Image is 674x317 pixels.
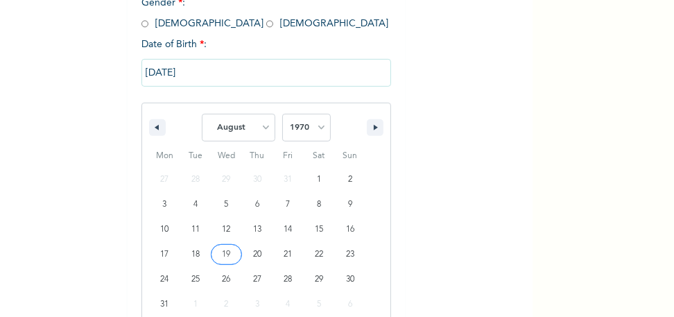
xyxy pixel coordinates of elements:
[315,242,323,267] span: 22
[211,267,242,292] button: 26
[211,192,242,217] button: 5
[191,242,200,267] span: 18
[346,242,354,267] span: 23
[304,167,335,192] button: 1
[253,267,261,292] span: 27
[348,192,352,217] span: 9
[304,242,335,267] button: 22
[149,267,180,292] button: 24
[211,217,242,242] button: 12
[180,192,211,217] button: 4
[224,192,228,217] span: 5
[160,292,168,317] span: 31
[334,167,365,192] button: 2
[334,192,365,217] button: 9
[334,267,365,292] button: 30
[191,267,200,292] span: 25
[242,217,273,242] button: 13
[284,242,293,267] span: 21
[160,217,168,242] span: 10
[180,242,211,267] button: 18
[222,267,230,292] span: 26
[273,192,304,217] button: 7
[253,242,261,267] span: 20
[304,192,335,217] button: 8
[160,242,168,267] span: 17
[149,292,180,317] button: 31
[193,192,198,217] span: 4
[149,217,180,242] button: 10
[304,145,335,167] span: Sat
[222,242,230,267] span: 19
[346,217,354,242] span: 16
[273,217,304,242] button: 14
[180,217,211,242] button: 11
[304,217,335,242] button: 15
[180,145,211,167] span: Tue
[180,267,211,292] button: 25
[141,59,391,87] input: DD-MM-YYYY
[273,145,304,167] span: Fri
[242,192,273,217] button: 6
[162,192,166,217] span: 3
[222,217,230,242] span: 12
[348,167,352,192] span: 2
[242,267,273,292] button: 27
[211,242,242,267] button: 19
[284,267,293,292] span: 28
[255,192,259,217] span: 6
[160,267,168,292] span: 24
[346,267,354,292] span: 30
[242,145,273,167] span: Thu
[304,267,335,292] button: 29
[211,145,242,167] span: Wed
[149,192,180,217] button: 3
[315,217,323,242] span: 15
[141,37,207,52] span: Date of Birth :
[286,192,291,217] span: 7
[191,217,200,242] span: 11
[149,145,180,167] span: Mon
[334,145,365,167] span: Sun
[317,192,321,217] span: 8
[317,167,321,192] span: 1
[242,242,273,267] button: 20
[253,217,261,242] span: 13
[273,267,304,292] button: 28
[334,242,365,267] button: 23
[334,217,365,242] button: 16
[284,217,293,242] span: 14
[149,242,180,267] button: 17
[315,267,323,292] span: 29
[273,242,304,267] button: 21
